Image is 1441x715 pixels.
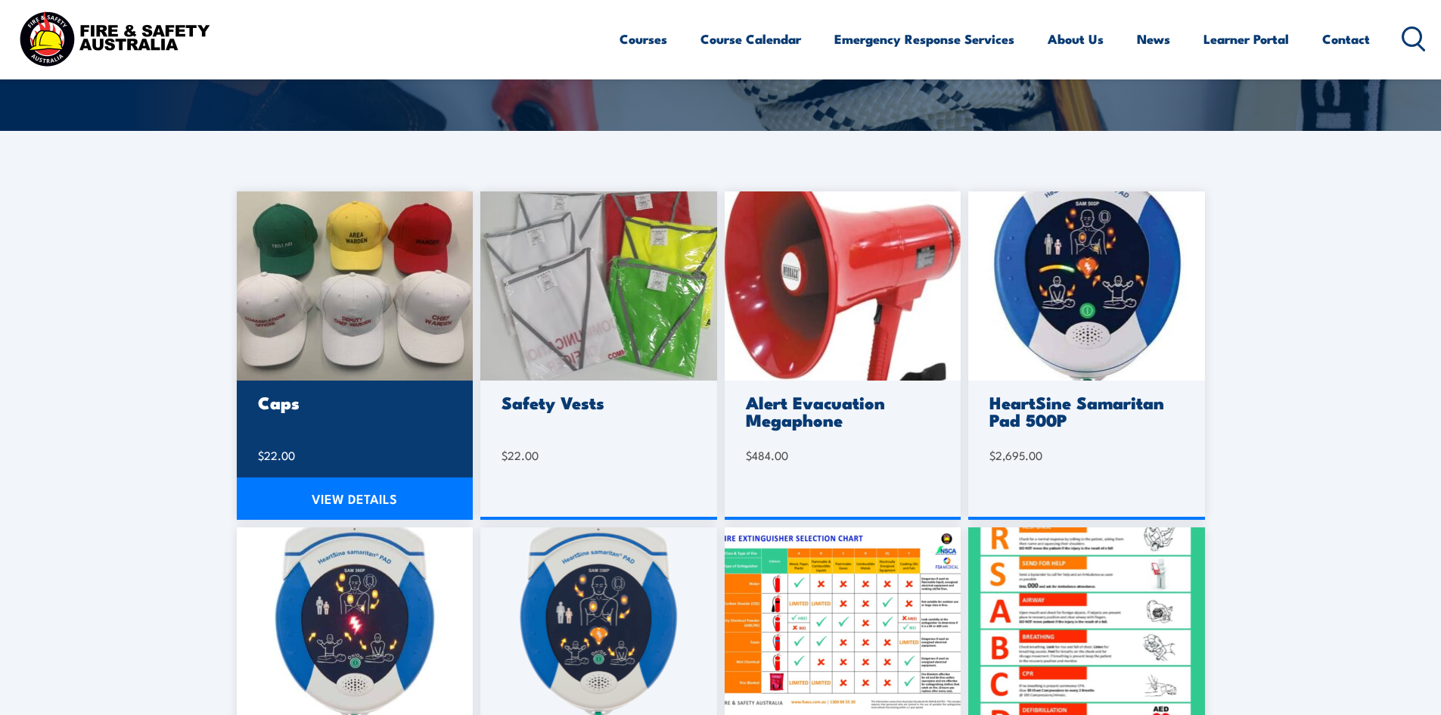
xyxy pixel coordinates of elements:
[1203,19,1289,59] a: Learner Portal
[725,191,961,381] img: megaphone-1.jpg
[480,191,717,381] img: 20230220_093531-scaled-1.jpg
[1137,19,1170,59] a: News
[1048,19,1104,59] a: About Us
[746,393,936,428] h3: Alert Evacuation Megaphone
[700,19,801,59] a: Course Calendar
[502,393,691,411] h3: Safety Vests
[237,477,474,520] a: VIEW DETAILS
[502,447,508,463] span: $
[989,447,995,463] span: $
[258,447,295,463] bdi: 22.00
[1322,19,1370,59] a: Contact
[746,447,788,463] bdi: 484.00
[989,447,1042,463] bdi: 2,695.00
[834,19,1014,59] a: Emergency Response Services
[746,447,752,463] span: $
[968,191,1205,381] img: 500.jpg
[237,191,474,381] img: caps-scaled-1.jpg
[258,447,264,463] span: $
[502,447,539,463] bdi: 22.00
[620,19,667,59] a: Courses
[258,393,448,411] h3: Caps
[989,393,1179,428] h3: HeartSine Samaritan Pad 500P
